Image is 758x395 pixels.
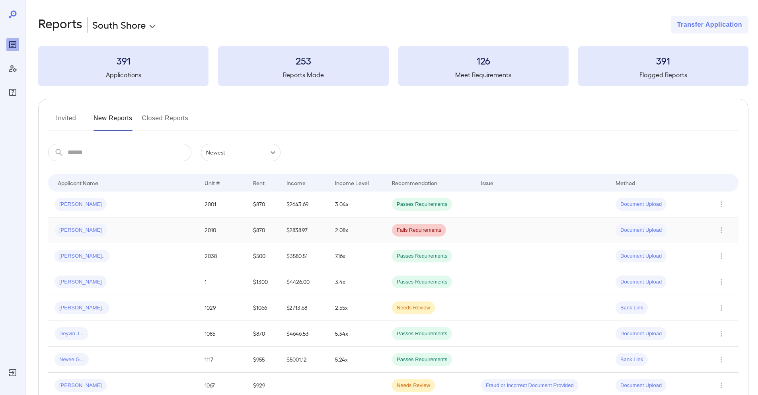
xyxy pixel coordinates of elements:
h5: Reports Made [218,70,388,80]
td: $4426.00 [280,269,329,295]
span: [PERSON_NAME] [55,227,107,234]
span: Deyvin J... [55,330,88,338]
td: 2010 [198,217,247,243]
button: Row Actions [715,250,728,262]
span: Needs Review [392,304,435,312]
button: Invited [48,112,84,131]
h5: Flagged Reports [578,70,748,80]
div: Applicant Name [58,178,98,188]
td: 1 [198,269,247,295]
div: Reports [6,38,19,51]
td: $4646.53 [280,321,329,347]
td: $1066 [247,295,280,321]
div: Issue [481,178,494,188]
td: $5001.12 [280,347,329,373]
button: Row Actions [715,224,728,237]
td: $870 [247,192,280,217]
button: New Reports [94,112,133,131]
div: Method [616,178,635,188]
span: Document Upload [616,278,666,286]
span: Passes Requirements [392,201,452,208]
div: Recommendation [392,178,437,188]
h3: 126 [398,54,569,67]
button: Row Actions [715,301,728,314]
span: [PERSON_NAME].. [55,252,109,260]
span: Bank Link [616,304,648,312]
td: 1117 [198,347,247,373]
td: $2643.69 [280,192,329,217]
td: $955 [247,347,280,373]
span: [PERSON_NAME].. [55,304,109,312]
span: Fails Requirements [392,227,446,234]
td: 2.55x [329,295,386,321]
span: Fraud or Incorrect Document Provided [481,382,579,389]
div: Newest [201,144,281,161]
span: Passes Requirements [392,252,452,260]
td: 2.08x [329,217,386,243]
h3: 391 [38,54,208,67]
td: $870 [247,217,280,243]
span: Passes Requirements [392,356,452,364]
td: 7.16x [329,243,386,269]
button: Row Actions [715,379,728,392]
h2: Reports [38,16,82,33]
div: Unit # [205,178,220,188]
td: 3.04x [329,192,386,217]
td: $2838.97 [280,217,329,243]
summary: 391Applications253Reports Made126Meet Requirements391Flagged Reports [38,46,748,86]
span: Passes Requirements [392,278,452,286]
span: Document Upload [616,227,666,234]
td: 5.34x [329,321,386,347]
p: South Shore [92,18,146,31]
span: [PERSON_NAME] [55,278,107,286]
h3: 253 [218,54,388,67]
div: FAQ [6,86,19,99]
button: Row Actions [715,198,728,211]
button: Closed Reports [142,112,189,131]
span: Passes Requirements [392,330,452,338]
div: Rent [253,178,266,188]
button: Transfer Application [671,16,748,33]
td: $2713.68 [280,295,329,321]
div: Log Out [6,366,19,379]
td: 5.24x [329,347,386,373]
div: Income [286,178,306,188]
td: $3580.51 [280,243,329,269]
span: Document Upload [616,382,666,389]
span: Bank Link [616,356,648,364]
span: [PERSON_NAME] [55,201,107,208]
span: Document Upload [616,201,666,208]
span: Needs Review [392,382,435,389]
span: [PERSON_NAME] [55,382,107,389]
td: $870 [247,321,280,347]
button: Row Actions [715,276,728,288]
td: 1085 [198,321,247,347]
button: Row Actions [715,327,728,340]
td: 1029 [198,295,247,321]
div: Manage Users [6,62,19,75]
span: Nevee G... [55,356,89,364]
div: Income Level [335,178,369,188]
td: 2038 [198,243,247,269]
td: 3.4x [329,269,386,295]
h5: Meet Requirements [398,70,569,80]
h5: Applications [38,70,208,80]
td: 2001 [198,192,247,217]
span: Document Upload [616,252,666,260]
h3: 391 [578,54,748,67]
td: $500 [247,243,280,269]
span: Document Upload [616,330,666,338]
td: $1300 [247,269,280,295]
button: Row Actions [715,353,728,366]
